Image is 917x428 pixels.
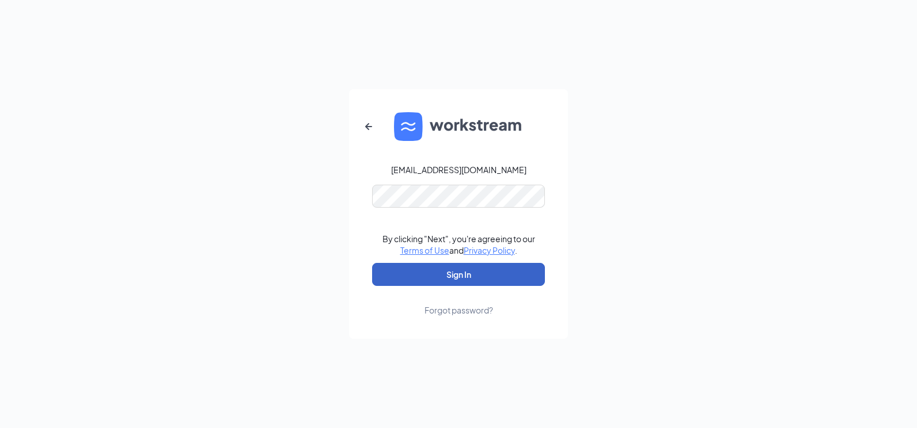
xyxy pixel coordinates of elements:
[394,112,523,141] img: WS logo and Workstream text
[362,120,376,133] svg: ArrowLeftNew
[355,113,382,140] button: ArrowLeftNew
[372,263,545,286] button: Sign In
[425,304,493,316] div: Forgot password?
[425,286,493,316] a: Forgot password?
[391,164,526,175] div: [EMAIL_ADDRESS][DOMAIN_NAME]
[400,245,449,255] a: Terms of Use
[382,233,535,256] div: By clicking "Next", you're agreeing to our and .
[464,245,515,255] a: Privacy Policy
